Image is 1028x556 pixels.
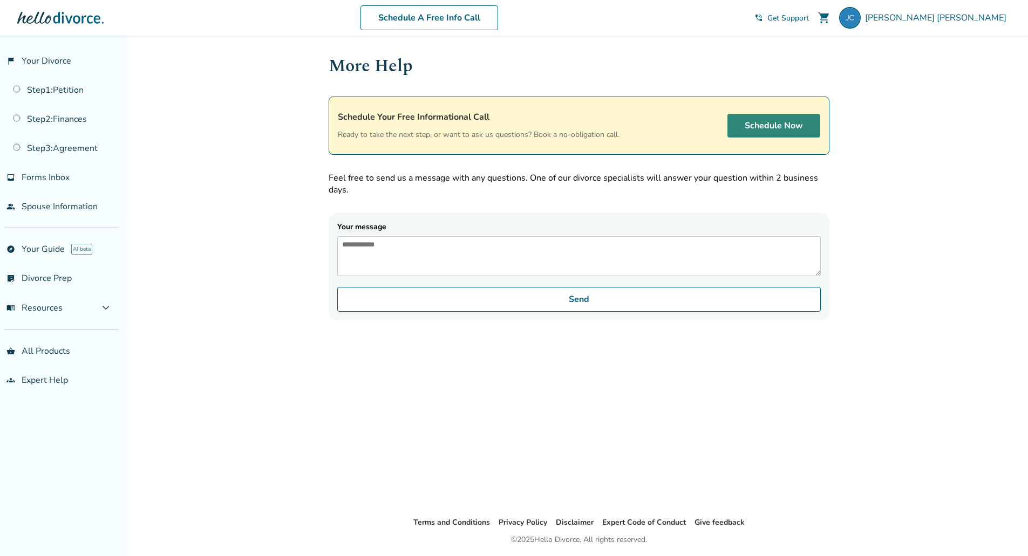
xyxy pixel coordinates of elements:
[839,7,861,29] img: jdcarman9@gmail.com
[6,57,15,65] span: flag_2
[6,173,15,182] span: inbox
[413,517,490,527] a: Terms and Conditions
[337,222,821,276] label: Your message
[338,110,619,141] div: Ready to take the next step, or want to ask us questions? Book a no-obligation call.
[6,376,15,385] span: groups
[754,13,809,23] a: phone_in_talkGet Support
[6,302,63,314] span: Resources
[6,304,15,312] span: menu_book
[71,244,92,255] span: AI beta
[974,504,1028,556] iframe: Chat Widget
[767,13,809,23] span: Get Support
[6,274,15,283] span: list_alt_check
[6,202,15,211] span: people
[337,236,821,276] textarea: Your message
[329,172,829,196] p: Feel free to send us a message with any questions. One of our divorce specialists will answer you...
[337,287,821,312] button: Send
[865,12,1011,24] span: [PERSON_NAME] [PERSON_NAME]
[6,347,15,355] span: shopping_basket
[329,53,829,79] h1: More Help
[338,110,619,124] h4: Schedule Your Free Informational Call
[99,301,112,314] span: expand_more
[818,11,830,24] span: shopping_cart
[22,171,70,183] span: Forms Inbox
[511,533,647,546] div: © 2025 Hello Divorce. All rights reserved.
[499,517,547,527] a: Privacy Policy
[602,517,686,527] a: Expert Code of Conduct
[360,5,498,30] a: Schedule A Free Info Call
[727,114,820,138] a: Schedule Now
[754,13,763,22] span: phone_in_talk
[556,516,594,529] li: Disclaimer
[6,245,15,253] span: explore
[695,516,745,529] li: Give feedback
